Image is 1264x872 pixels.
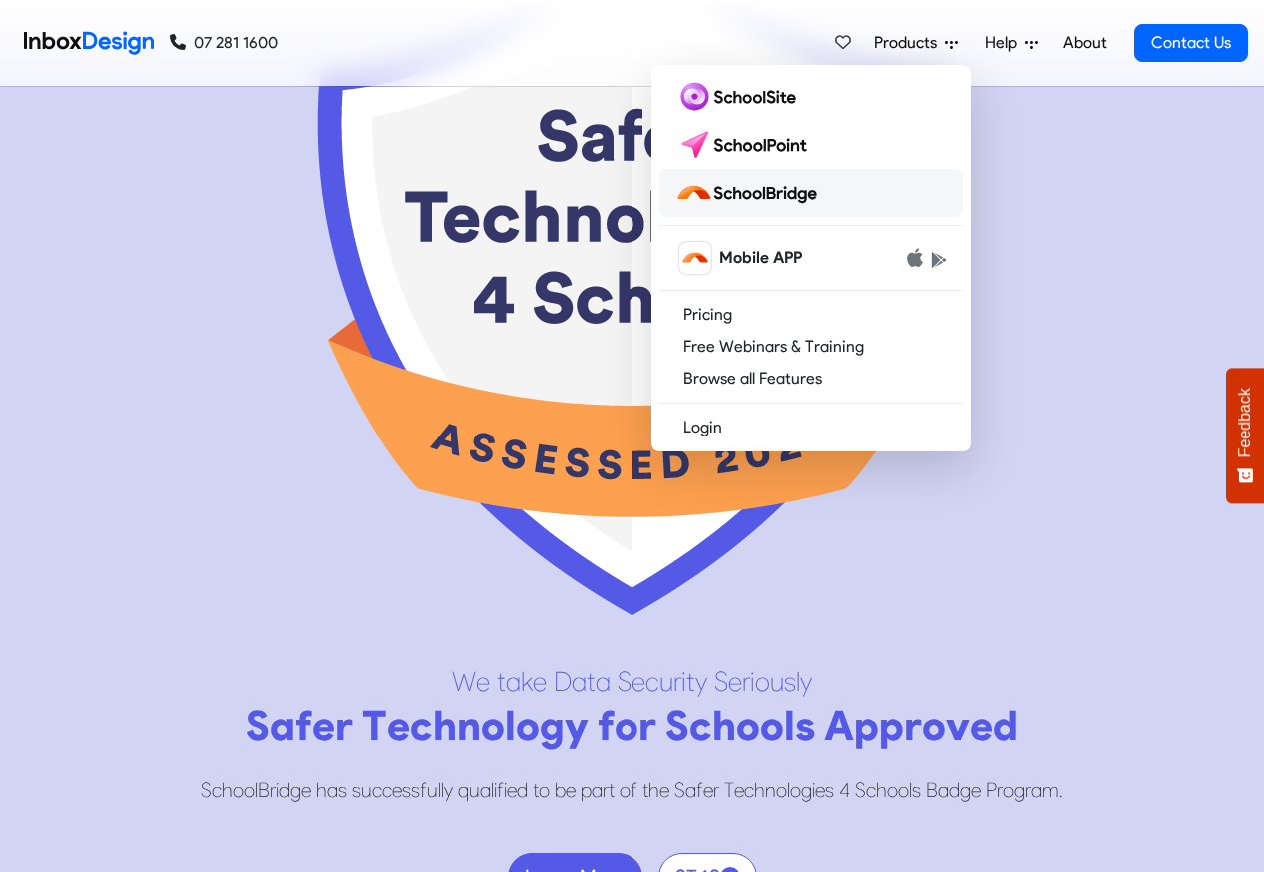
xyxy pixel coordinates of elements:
[270,700,295,751] div: a
[685,775,696,805] div: a
[949,775,960,805] div: d
[970,700,993,751] div: e
[480,775,491,805] div: a
[784,700,795,751] div: l
[609,775,615,805] div: t
[765,775,776,805] div: n
[505,700,516,751] div: l
[659,775,669,805] div: e
[316,775,327,805] div: h
[441,775,444,805] div: l
[760,700,784,751] div: o
[887,775,898,805] div: o
[904,700,922,751] div: r
[770,664,784,700] div: u
[362,700,387,751] div: T
[651,65,971,451] div: Products
[801,775,812,805] div: g
[169,775,1094,805] div: SchoolBridge has successfully qualified to be part of the Safer Technologies 4 Schools Badge Prog...
[719,246,802,270] span: Mobile APP
[533,664,547,700] div: e
[458,775,469,805] div: q
[696,775,703,805] div: f
[433,700,457,751] div: h
[212,775,222,805] div: c
[572,664,587,700] div: a
[410,700,433,751] div: c
[491,775,494,805] div: l
[279,775,290,805] div: d
[255,775,258,805] div: l
[516,700,540,751] div: o
[618,664,632,700] div: S
[675,177,825,209] img: schoolbridge logo
[566,775,576,805] div: e
[494,775,497,805] div: i
[800,664,812,700] div: y
[960,775,971,805] div: g
[497,775,504,805] div: f
[592,775,603,805] div: a
[372,775,382,805] div: c
[855,775,866,805] div: S
[638,700,656,751] div: r
[674,775,685,805] div: S
[909,775,912,805] div: l
[233,775,244,805] div: o
[533,775,539,805] div: t
[673,664,681,700] div: r
[352,775,361,805] div: s
[744,775,754,805] div: c
[554,664,572,700] div: D
[402,775,411,805] div: s
[504,775,507,805] div: i
[874,31,945,55] span: Products
[839,775,850,805] div: 4
[507,775,517,805] div: e
[327,775,338,805] div: a
[596,664,611,700] div: a
[1134,24,1248,62] a: Contact Us
[879,700,904,751] div: p
[659,234,963,282] a: schoolbridge icon Mobile APP
[812,775,815,805] div: i
[926,775,938,805] div: B
[659,664,673,700] div: u
[734,775,744,805] div: e
[686,664,695,700] div: t
[222,775,233,805] div: h
[675,81,804,113] img: schoolsite logo
[1059,775,1063,805] div: .
[724,775,734,805] div: T
[301,775,311,805] div: e
[866,23,966,63] a: Products
[338,775,347,805] div: s
[736,700,760,751] div: o
[795,700,815,751] div: s
[796,664,800,700] div: l
[506,664,521,700] div: a
[922,700,946,751] div: o
[427,775,438,805] div: u
[476,664,490,700] div: e
[392,775,402,805] div: e
[382,775,392,805] div: c
[258,775,270,805] div: B
[971,775,981,805] div: e
[985,31,1025,55] span: Help
[695,664,707,700] div: y
[659,299,963,331] a: Pricing
[521,664,533,700] div: k
[615,700,638,751] div: o
[642,775,648,805] div: t
[497,664,506,700] div: t
[587,664,596,700] div: t
[452,664,476,700] div: W
[1236,388,1254,457] span: Feedback
[755,664,770,700] div: o
[993,700,1018,751] div: d
[438,775,441,805] div: l
[713,775,719,805] div: r
[742,664,750,700] div: r
[659,363,963,395] a: Browse all Features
